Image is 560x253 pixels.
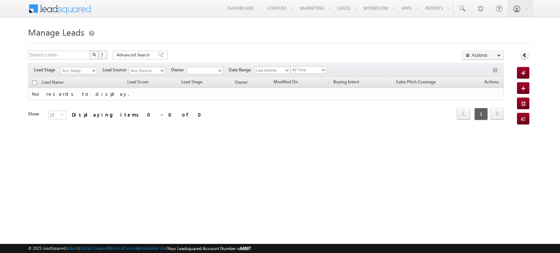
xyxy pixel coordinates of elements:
a: Sales Pitch Coverage [392,78,439,87]
span: select [61,113,66,116]
span: Owner [235,79,248,85]
span: 64897 [240,246,251,251]
span: Lead Source [102,67,129,73]
a: About [68,246,78,250]
a: Acceptable Use [139,246,167,250]
a: Lead Score [124,78,152,87]
td: No records to display. [28,88,504,100]
span: Sales Pitch Coverage [396,79,436,84]
input: Check all records [32,80,37,85]
span: Your Leadsquared Account Number is [168,246,251,251]
span: Owner [171,67,187,73]
span: Advanced Search [117,52,152,58]
a: Lead Name [38,78,67,88]
div: Displaying items 0 - 0 of 0 [72,110,206,119]
span: Buying Intent [333,79,359,84]
a: Buying Intent [330,78,363,87]
span: Date Range [229,67,254,73]
span: © 2025 LeadSquared | | | | | [28,245,251,252]
a: Terms of Service [109,246,138,250]
span: 25 [49,111,61,119]
div: Show [28,111,43,117]
span: Lead Stage [181,79,202,84]
a: Contact Support [79,246,108,250]
span: Lead Score [127,79,148,84]
span: ? [101,52,104,58]
span: Modified On [273,79,298,84]
span: Manage Leads [28,26,84,38]
span: Actions [481,78,502,87]
button: ? [98,51,107,59]
span: Lead Stage [34,67,61,73]
a: prev [457,108,470,120]
img: Search [92,53,96,56]
button: Actions [462,51,504,60]
span: 1 [474,108,488,120]
a: Lead Stage [178,78,206,87]
a: Modified On [270,78,302,87]
a: next [490,108,504,120]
